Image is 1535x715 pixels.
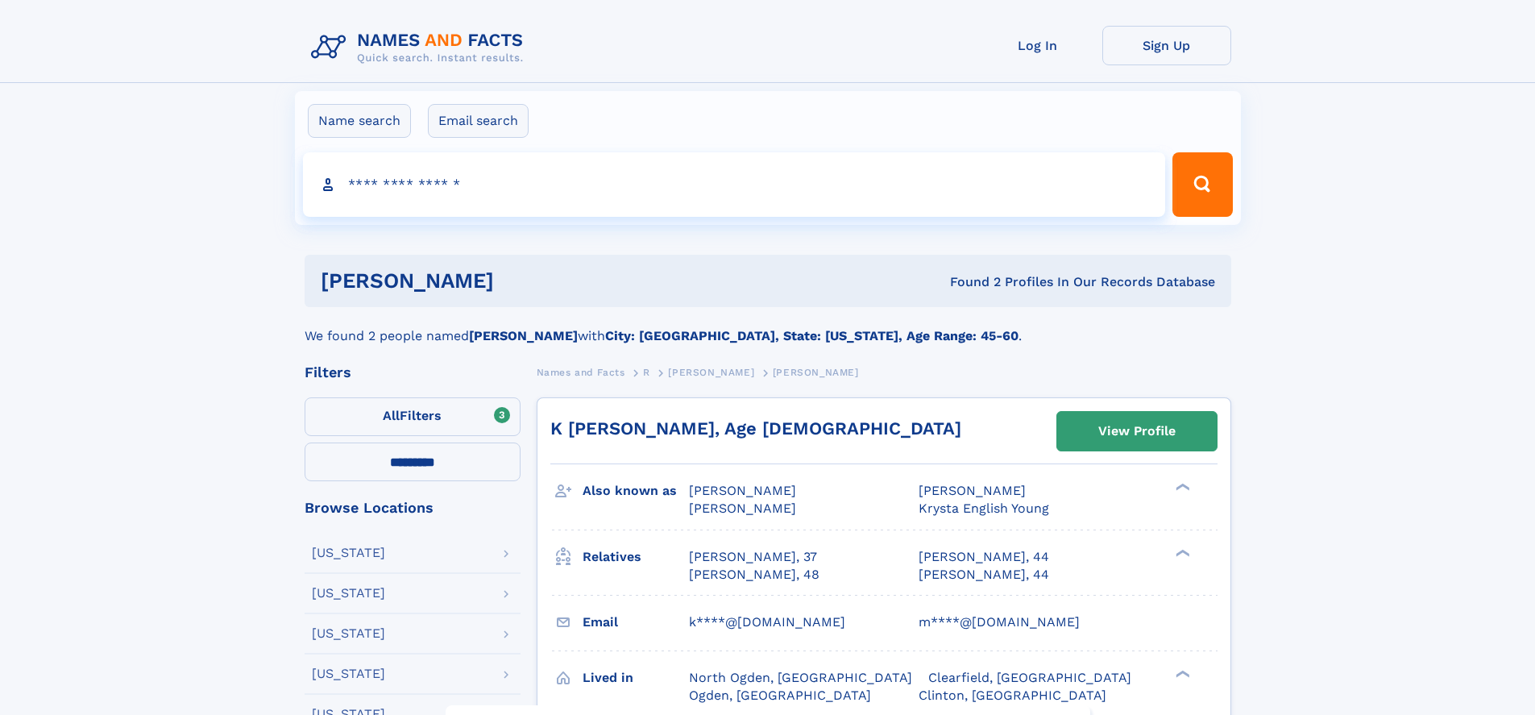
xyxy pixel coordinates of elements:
[428,104,529,138] label: Email search
[689,548,817,566] a: [PERSON_NAME], 37
[605,328,1018,343] b: City: [GEOGRAPHIC_DATA], State: [US_STATE], Age Range: 45-60
[583,609,689,636] h3: Email
[689,670,912,685] span: North Ogden, [GEOGRAPHIC_DATA]
[1172,152,1232,217] button: Search Button
[643,367,650,378] span: R
[469,328,578,343] b: [PERSON_NAME]
[689,566,819,584] a: [PERSON_NAME], 48
[668,362,754,382] a: [PERSON_NAME]
[928,670,1131,685] span: Clearfield, [GEOGRAPHIC_DATA]
[312,587,385,600] div: [US_STATE]
[303,152,1166,217] input: search input
[312,627,385,640] div: [US_STATE]
[1172,482,1191,493] div: ❯
[1172,668,1191,679] div: ❯
[583,664,689,692] h3: Lived in
[537,362,625,382] a: Names and Facts
[919,548,1049,566] a: [PERSON_NAME], 44
[1172,547,1191,558] div: ❯
[919,688,1106,703] span: Clinton, [GEOGRAPHIC_DATA]
[550,418,961,439] a: K [PERSON_NAME], Age [DEMOGRAPHIC_DATA]
[583,477,689,505] h3: Also known as
[689,483,796,498] span: [PERSON_NAME]
[643,362,650,382] a: R
[383,408,400,423] span: All
[919,501,1049,516] span: Krysta English Young
[305,365,521,380] div: Filters
[312,667,385,680] div: [US_STATE]
[305,501,521,515] div: Browse Locations
[689,688,871,703] span: Ogden, [GEOGRAPHIC_DATA]
[722,273,1215,291] div: Found 2 Profiles In Our Records Database
[773,367,859,378] span: [PERSON_NAME]
[1098,413,1176,450] div: View Profile
[919,483,1026,498] span: [PERSON_NAME]
[583,543,689,571] h3: Relatives
[668,367,754,378] span: [PERSON_NAME]
[305,307,1231,346] div: We found 2 people named with .
[312,547,385,559] div: [US_STATE]
[321,271,722,291] h1: [PERSON_NAME]
[973,26,1102,65] a: Log In
[689,501,796,516] span: [PERSON_NAME]
[305,26,537,69] img: Logo Names and Facts
[919,566,1049,584] a: [PERSON_NAME], 44
[1102,26,1231,65] a: Sign Up
[1057,412,1217,451] a: View Profile
[305,397,521,436] label: Filters
[308,104,411,138] label: Name search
